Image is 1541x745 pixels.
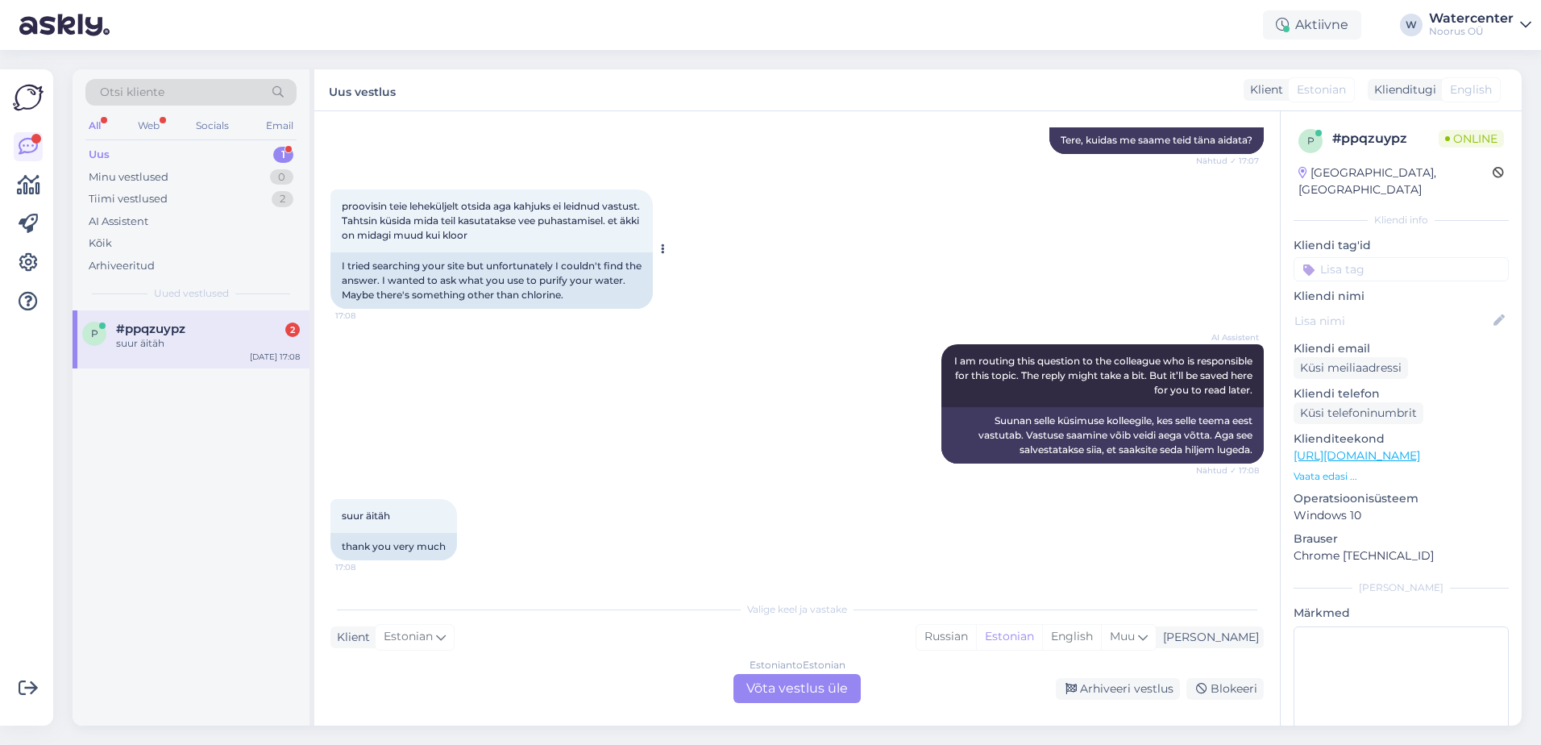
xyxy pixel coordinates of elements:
[100,84,164,101] span: Otsi kliente
[1294,213,1509,227] div: Kliendi info
[1294,507,1509,524] p: Windows 10
[1294,237,1509,254] p: Kliendi tag'id
[330,602,1264,617] div: Valige keel ja vastake
[1294,581,1509,595] div: [PERSON_NAME]
[1294,605,1509,622] p: Märkmed
[976,625,1042,649] div: Estonian
[1429,12,1531,38] a: WatercenterNoorus OÜ
[1186,678,1264,700] div: Blokeeri
[285,323,300,337] div: 2
[330,533,457,560] div: thank you very much
[89,235,112,252] div: Kõik
[135,115,163,136] div: Web
[916,625,976,649] div: Russian
[1294,340,1509,357] p: Kliendi email
[89,258,155,274] div: Arhiveeritud
[1298,164,1493,198] div: [GEOGRAPHIC_DATA], [GEOGRAPHIC_DATA]
[1294,257,1509,281] input: Lisa tag
[1196,464,1259,477] span: Nähtud ✓ 17:08
[1157,629,1259,646] div: [PERSON_NAME]
[1439,130,1504,148] span: Online
[1294,448,1420,463] a: [URL][DOMAIN_NAME]
[733,674,861,703] div: Võta vestlus üle
[193,115,232,136] div: Socials
[1294,357,1408,379] div: Küsi meiliaadressi
[91,327,98,339] span: p
[89,191,168,207] div: Tiimi vestlused
[116,322,185,336] span: #ppqzuypz
[1368,81,1436,98] div: Klienditugi
[89,169,168,185] div: Minu vestlused
[329,79,396,101] label: Uus vestlus
[335,310,396,322] span: 17:08
[1294,531,1509,547] p: Brauser
[1294,469,1509,484] p: Vaata edasi ...
[116,336,300,351] div: suur äitäh
[1294,547,1509,564] p: Chrome [TECHNICAL_ID]
[1450,81,1492,98] span: English
[384,628,433,646] span: Estonian
[335,561,396,573] span: 17:08
[273,147,293,163] div: 1
[1429,25,1514,38] div: Noorus OÜ
[270,169,293,185] div: 0
[1429,12,1514,25] div: Watercenter
[1056,678,1180,700] div: Arhiveeri vestlus
[954,355,1255,396] span: I am routing this question to the colleague who is responsible for this topic. The reply might ta...
[1294,431,1509,447] p: Klienditeekond
[263,115,297,136] div: Email
[1294,312,1490,330] input: Lisa nimi
[1042,625,1101,649] div: English
[342,510,390,522] span: suur äitäh
[89,214,148,230] div: AI Assistent
[1400,14,1423,36] div: W
[13,82,44,113] img: Askly Logo
[85,115,104,136] div: All
[1263,10,1361,40] div: Aktiivne
[1294,288,1509,305] p: Kliendi nimi
[1110,629,1135,643] span: Muu
[1244,81,1283,98] div: Klient
[272,191,293,207] div: 2
[330,252,653,309] div: I tried searching your site but unfortunately I couldn't find the answer. I wanted to ask what yo...
[154,286,229,301] span: Uued vestlused
[1294,490,1509,507] p: Operatsioonisüsteem
[330,629,370,646] div: Klient
[1198,331,1259,343] span: AI Assistent
[1049,127,1264,154] div: Tere, kuidas me saame teid täna aidata?
[941,407,1264,464] div: Suunan selle küsimuse kolleegile, kes selle teema eest vastutab. Vastuse saamine võib veidi aega ...
[1332,129,1439,148] div: # ppqzuypz
[1196,155,1259,167] span: Nähtud ✓ 17:07
[1294,402,1423,424] div: Küsi telefoninumbrit
[1294,385,1509,402] p: Kliendi telefon
[250,351,300,363] div: [DATE] 17:08
[1297,81,1346,98] span: Estonian
[750,658,845,672] div: Estonian to Estonian
[342,200,642,241] span: proovisin teie leheküljelt otsida aga kahjuks ei leidnud vastust. Tahtsin küsida mida teil kasuta...
[1307,135,1315,147] span: p
[89,147,110,163] div: Uus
